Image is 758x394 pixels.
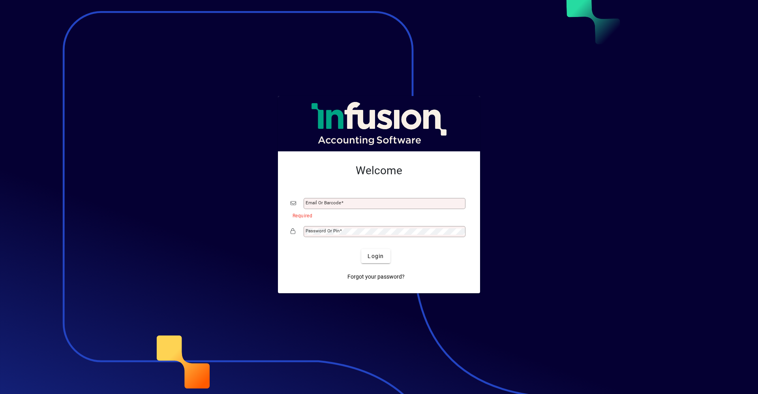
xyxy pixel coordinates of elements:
[306,200,341,205] mat-label: Email or Barcode
[361,249,390,263] button: Login
[344,270,408,284] a: Forgot your password?
[306,228,340,234] mat-label: Password or Pin
[368,252,384,260] span: Login
[291,164,467,177] h2: Welcome
[293,211,461,219] mat-error: Required
[347,273,405,281] span: Forgot your password?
